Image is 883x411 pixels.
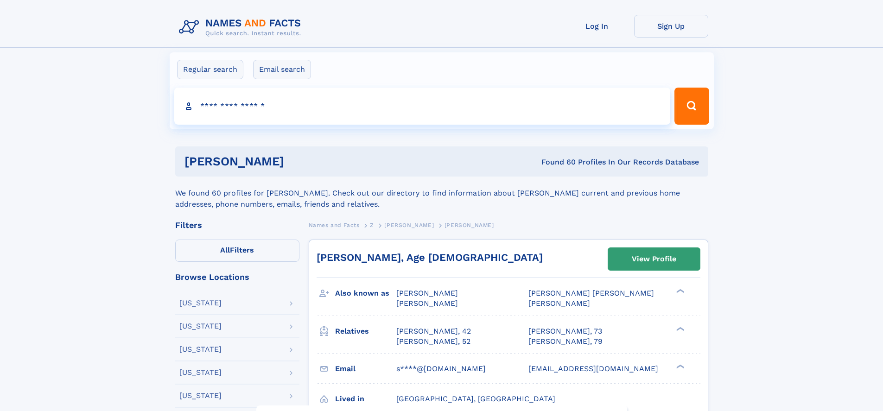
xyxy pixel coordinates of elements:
label: Regular search [177,60,243,79]
img: Logo Names and Facts [175,15,309,40]
a: [PERSON_NAME] [384,219,434,231]
div: [US_STATE] [179,346,222,353]
div: We found 60 profiles for [PERSON_NAME]. Check out our directory to find information about [PERSON... [175,177,708,210]
span: [PERSON_NAME] [PERSON_NAME] [528,289,654,297]
label: Email search [253,60,311,79]
div: [US_STATE] [179,369,222,376]
h3: Also known as [335,285,396,301]
h3: Email [335,361,396,377]
div: [US_STATE] [179,322,222,330]
span: Z [370,222,374,228]
span: [PERSON_NAME] [445,222,494,228]
span: [GEOGRAPHIC_DATA], [GEOGRAPHIC_DATA] [396,394,555,403]
a: View Profile [608,248,700,270]
a: [PERSON_NAME], 79 [528,336,603,347]
span: [PERSON_NAME] [384,222,434,228]
div: [US_STATE] [179,299,222,307]
div: Filters [175,221,299,229]
a: Sign Up [634,15,708,38]
h3: Relatives [335,323,396,339]
div: ❯ [674,363,685,369]
span: [EMAIL_ADDRESS][DOMAIN_NAME] [528,364,658,373]
h1: [PERSON_NAME] [184,156,413,167]
div: ❯ [674,288,685,294]
a: [PERSON_NAME], 73 [528,326,602,336]
span: [PERSON_NAME] [396,299,458,308]
a: Names and Facts [309,219,360,231]
a: [PERSON_NAME], Age [DEMOGRAPHIC_DATA] [317,252,543,263]
button: Search Button [674,88,709,125]
a: [PERSON_NAME], 52 [396,336,470,347]
div: Browse Locations [175,273,299,281]
a: [PERSON_NAME], 42 [396,326,471,336]
span: All [220,246,230,254]
a: Z [370,219,374,231]
input: search input [174,88,671,125]
div: [US_STATE] [179,392,222,399]
label: Filters [175,240,299,262]
div: View Profile [632,248,676,270]
div: ❯ [674,326,685,332]
div: Found 60 Profiles In Our Records Database [413,157,699,167]
span: [PERSON_NAME] [528,299,590,308]
span: [PERSON_NAME] [396,289,458,297]
a: Log In [560,15,634,38]
h3: Lived in [335,391,396,407]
